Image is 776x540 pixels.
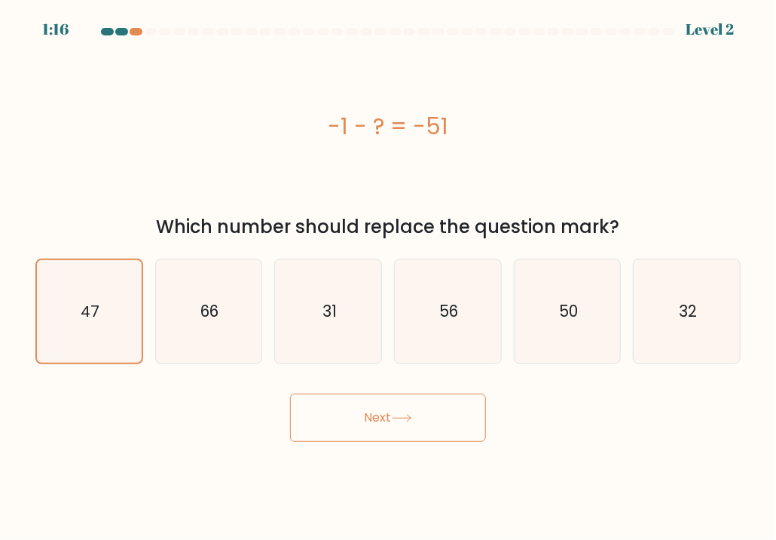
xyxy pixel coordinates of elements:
button: Next [290,394,486,442]
text: 31 [322,300,337,322]
div: Level 2 [686,18,734,41]
text: 50 [559,300,578,322]
text: 66 [200,300,218,322]
text: 56 [439,300,458,322]
div: Which number should replace the question mark? [44,213,732,241]
div: 1:16 [42,18,69,41]
text: 47 [81,301,99,322]
div: -1 - ? = -51 [35,109,741,143]
text: 32 [679,300,697,322]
